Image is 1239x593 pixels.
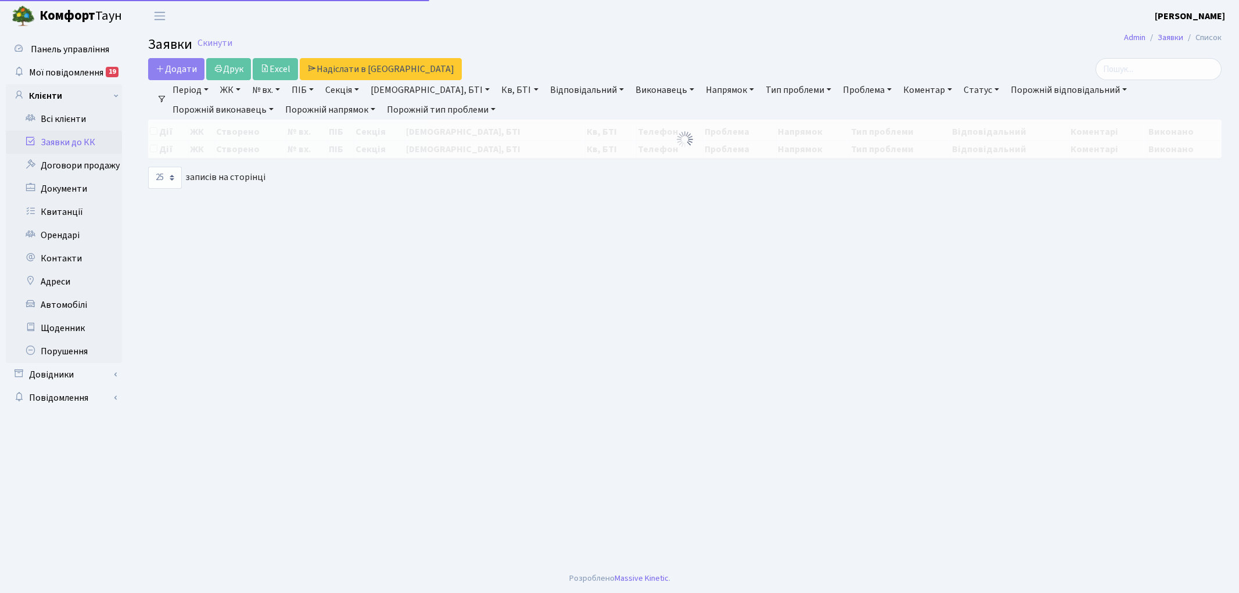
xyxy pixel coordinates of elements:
a: Орендарі [6,224,122,247]
a: № вх. [247,80,285,100]
span: Заявки [148,34,192,55]
span: Мої повідомлення [29,66,103,79]
a: Надіслати в [GEOGRAPHIC_DATA] [300,58,462,80]
a: Секція [321,80,364,100]
li: Список [1183,31,1222,44]
a: Напрямок [701,80,759,100]
a: Проблема [838,80,896,100]
a: Адреси [6,270,122,293]
a: Порожній тип проблеми [382,100,500,120]
div: 19 [106,67,118,77]
a: Скинути [197,38,232,49]
a: Admin [1124,31,1145,44]
a: Заявки [1158,31,1183,44]
img: Обробка... [676,130,694,149]
a: Порушення [6,340,122,363]
a: Статус [959,80,1004,100]
b: Комфорт [39,6,95,25]
a: [PERSON_NAME] [1155,9,1225,23]
a: Панель управління [6,38,122,61]
input: Пошук... [1096,58,1222,80]
a: Щоденник [6,317,122,340]
label: записів на сторінці [148,167,265,189]
span: Панель управління [31,43,109,56]
a: Повідомлення [6,386,122,409]
a: Виконавець [631,80,699,100]
a: Додати [148,58,204,80]
div: Розроблено . [569,572,670,585]
a: Massive Kinetic [615,572,669,584]
a: Excel [253,58,298,80]
a: Друк [206,58,251,80]
a: Контакти [6,247,122,270]
a: Клієнти [6,84,122,107]
img: logo.png [12,5,35,28]
a: Коментар [899,80,957,100]
a: Довідники [6,363,122,386]
a: Порожній відповідальний [1006,80,1132,100]
a: Автомобілі [6,293,122,317]
a: Період [168,80,213,100]
a: ЖК [216,80,245,100]
a: Порожній виконавець [168,100,278,120]
select: записів на сторінці [148,167,182,189]
a: Квитанції [6,200,122,224]
a: Порожній напрямок [281,100,380,120]
span: Додати [156,63,197,76]
b: [PERSON_NAME] [1155,10,1225,23]
a: Відповідальний [545,80,629,100]
nav: breadcrumb [1107,26,1239,50]
button: Переключити навігацію [145,6,174,26]
a: Кв, БТІ [497,80,543,100]
a: Тип проблеми [761,80,836,100]
a: ПІБ [287,80,318,100]
a: [DEMOGRAPHIC_DATA], БТІ [366,80,494,100]
a: Всі клієнти [6,107,122,131]
span: Таун [39,6,122,26]
a: Документи [6,177,122,200]
a: Договори продажу [6,154,122,177]
a: Мої повідомлення19 [6,61,122,84]
a: Заявки до КК [6,131,122,154]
